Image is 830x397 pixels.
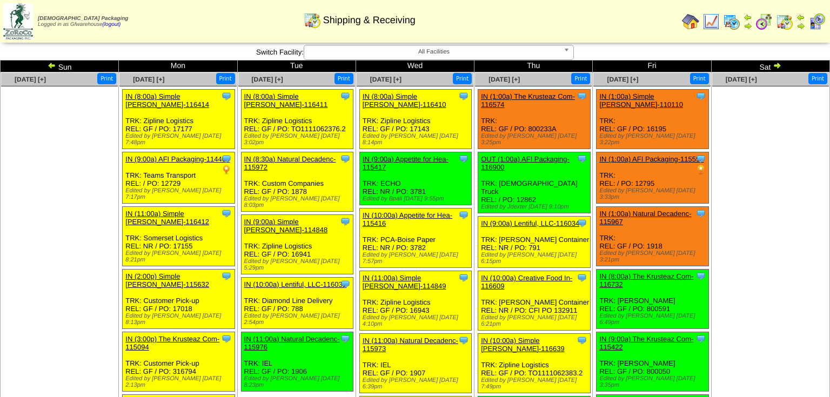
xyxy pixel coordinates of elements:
div: Edited by Jdexter [DATE] 9:10pm [481,204,590,210]
a: IN (10:00a) Simple [PERSON_NAME]-116639 [481,337,565,353]
a: IN (9:00a) Lentiful, LLC-116034 [481,219,579,227]
div: Edited by [PERSON_NAME] [DATE] 2:54pm [244,313,353,326]
button: Print [97,73,116,84]
img: Tooltip [221,208,232,219]
div: Edited by [PERSON_NAME] [DATE] 3:21pm [599,250,708,263]
div: Edited by [PERSON_NAME] [DATE] 4:10pm [363,314,472,327]
img: Tooltip [340,333,351,344]
div: TRK: REL: GF / PO: 800233A [478,90,591,149]
a: [DATE] [+] [607,76,638,83]
img: arrowright.gif [744,22,752,30]
button: Print [690,73,709,84]
div: Edited by [PERSON_NAME] [DATE] 3:22pm [599,133,708,146]
a: IN (9:00a) Appetite for Hea-115417 [363,155,449,171]
a: IN (11:00a) Simple [PERSON_NAME]-116412 [125,210,209,226]
a: OUT (1:00a) AFI Packaging-116900 [481,155,570,171]
div: TRK: Zipline Logistics REL: GF / PO: 17143 [359,90,472,149]
a: IN (10:00a) Lentiful, LLC-116031 [244,280,346,288]
a: IN (2:00p) Simple [PERSON_NAME]-115632 [125,272,209,288]
td: Mon [119,60,237,72]
img: calendarprod.gif [723,13,740,30]
img: Tooltip [458,335,469,346]
a: IN (8:00a) The Krusteaz Com-116732 [599,272,693,288]
img: Tooltip [577,153,587,164]
div: Edited by [PERSON_NAME] [DATE] 8:13pm [125,313,235,326]
div: TRK: Teams Transport REL: / PO: 12729 [123,152,235,204]
div: TRK: Custom Companies REL: GF / PO: 1878 [241,152,353,212]
button: Print [571,73,590,84]
img: arrowright.gif [796,22,805,30]
div: Edited by [PERSON_NAME] [DATE] 7:48pm [125,133,235,146]
div: Edited by [PERSON_NAME] [DATE] 6:39pm [363,377,472,390]
img: calendarinout.gif [304,11,321,29]
td: Sun [1,60,119,72]
button: Print [334,73,353,84]
td: Thu [474,60,593,72]
div: TRK: [PERSON_NAME] REL: GF / PO: 800050 [597,332,709,392]
div: Edited by [PERSON_NAME] [DATE] 8:21pm [125,250,235,263]
a: IN (1:00a) The Krusteaz Com-116574 [481,92,575,109]
div: TRK: Zipline Logistics REL: GF / PO: 16941 [241,215,353,274]
div: TRK: Zipline Logistics REL: GF / PO: TO1111062376.2 [241,90,353,149]
img: Tooltip [577,335,587,346]
div: TRK: Somerset Logistics REL: NR / PO: 17155 [123,207,235,266]
div: Edited by [PERSON_NAME] [DATE] 7:49pm [481,377,590,390]
a: IN (10:00a) Creative Food In-116609 [481,274,572,290]
div: TRK: [DEMOGRAPHIC_DATA] Truck REL: / PO: 12862 [478,152,591,213]
span: [DEMOGRAPHIC_DATA] Packaging [38,16,128,22]
img: Tooltip [577,91,587,102]
img: Tooltip [695,153,706,164]
img: Tooltip [695,271,706,281]
a: [DATE] [+] [133,76,164,83]
td: Fri [593,60,711,72]
a: [DATE] [+] [370,76,401,83]
img: Tooltip [458,210,469,220]
div: TRK: [PERSON_NAME] REL: GF / PO: 800591 [597,270,709,329]
div: TRK: Zipline Logistics REL: GF / PO: 17177 [123,90,235,149]
div: TRK: IEL REL: GF / PO: 1907 [359,334,472,393]
td: Wed [356,60,474,72]
div: TRK: REL: GF / PO: 1918 [597,207,709,266]
div: Edited by [PERSON_NAME] [DATE] 8:14pm [363,133,472,146]
div: TRK: IEL REL: GF / PO: 1906 [241,332,353,392]
a: [DATE] [+] [252,76,283,83]
span: [DATE] [+] [15,76,46,83]
div: TRK: PCA-Boise Paper REL: NR / PO: 3782 [359,208,472,268]
img: zoroco-logo-small.webp [3,3,33,39]
td: Tue [237,60,356,72]
span: Shipping & Receiving [323,15,416,26]
button: Print [453,73,472,84]
a: IN (11:00a) Natural Decadenc-115976 [244,335,340,351]
td: Sat [711,60,829,72]
div: TRK: [PERSON_NAME] Container REL: NR / PO: CFI PO 132911 [478,271,591,331]
img: arrowright.gif [773,61,781,70]
a: IN (8:30a) Natural Decadenc-115972 [244,155,336,171]
div: TRK: ECHO REL: NR / PO: 3781 [359,152,472,205]
div: Edited by [PERSON_NAME] [DATE] 7:17pm [125,187,235,200]
span: All Facilities [309,45,559,58]
img: Tooltip [458,153,469,164]
img: Tooltip [340,153,351,164]
div: TRK: [PERSON_NAME] Container REL: NR / PO: 791 [478,217,591,268]
a: [DATE] [+] [488,76,520,83]
img: Tooltip [221,91,232,102]
img: Tooltip [340,216,351,227]
img: PO [695,164,706,175]
div: Edited by [PERSON_NAME] [DATE] 6:15pm [481,252,590,265]
a: IN (1:00a) Natural Decadenc-115967 [599,210,691,226]
img: Tooltip [695,333,706,344]
div: TRK: REL: / PO: 12795 [597,152,709,204]
img: home.gif [682,13,699,30]
img: Tooltip [340,279,351,290]
div: TRK: REL: GF / PO: 16195 [597,90,709,149]
img: Tooltip [221,153,232,164]
img: Tooltip [221,333,232,344]
img: Tooltip [458,272,469,283]
div: TRK: Zipline Logistics REL: GF / PO: TO1111062383.2 [478,334,591,393]
a: IN (9:00a) AFI Packaging-114400 [125,155,230,163]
